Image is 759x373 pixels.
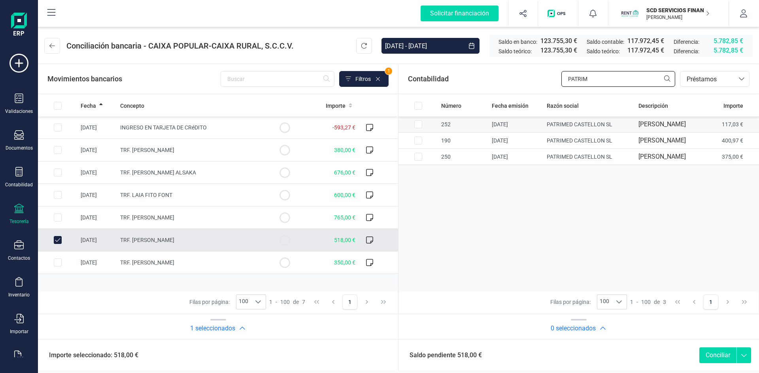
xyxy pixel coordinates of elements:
[408,73,449,84] span: Contabilidad
[492,102,529,110] span: Fecha emisión
[627,46,664,55] span: 117.972,45 €
[81,102,96,110] span: Fecha
[683,75,731,84] span: Préstamos
[47,73,122,84] span: Movimientos bancarios
[66,40,294,51] span: Conciliación bancaria - CAIXA POPULAR-CAIXA RURAL, S.C.C.V.
[77,229,117,251] td: [DATE]
[630,298,666,306] div: -
[635,149,707,165] td: [PERSON_NAME]
[641,298,651,306] span: 100
[540,46,577,55] span: 123.755,30 €
[334,237,355,243] span: 518,00 €
[339,71,389,87] button: Filtros
[438,133,489,149] td: 190
[334,147,355,153] span: 380,00 €
[550,294,627,309] div: Filas por página:
[269,298,305,306] div: -
[714,36,743,46] span: 5.782,85 €
[54,124,62,131] div: Row Selected ccf52c14-5489-41be-a42f-3c2cfe810de4
[547,102,579,110] span: Razón social
[587,38,624,46] span: Saldo contable:
[414,102,422,110] div: All items unselected
[54,102,62,110] div: All items unselected
[334,259,355,266] span: 350,00 €
[720,294,735,309] button: Next Page
[638,102,668,110] span: Descripción
[5,182,33,188] div: Contabilidad
[54,169,62,176] div: Row Selected ebe9c150-831b-43f9-9998-305ac11c0d59
[6,145,33,151] div: Documentos
[8,292,30,298] div: Inventario
[120,214,174,221] span: TRF. [PERSON_NAME]
[400,351,482,360] span: Saldo pendiente 518,00 €
[441,102,461,110] span: Número
[635,133,707,149] td: [PERSON_NAME]
[9,218,29,225] div: Tesorería
[189,294,266,309] div: Filas por página:
[54,191,62,199] div: Row Selected 50d81155-9606-4ee3-b23e-399aa417309a
[54,146,62,154] div: Row Selected a67fcded-9bf3-4ee6-b8b9-5c9ce4b3576c
[40,351,138,360] span: Importe seleccionado: 518,00 €
[635,116,707,133] td: [PERSON_NAME]
[77,184,117,206] td: [DATE]
[618,1,719,26] button: SCSCD SERVICIOS FINANCIEROS SL[PERSON_NAME]
[120,237,174,243] span: TRF. [PERSON_NAME]
[269,298,272,306] span: 1
[587,47,620,55] span: Saldo teórico:
[548,9,568,17] img: Logo de OPS
[543,1,573,26] button: Logo de OPS
[561,71,675,87] input: Buscar
[120,102,144,110] span: Concepto
[8,255,30,261] div: Contactos
[334,192,355,198] span: 600,00 €
[723,102,743,110] span: Importe
[674,38,699,46] span: Diferencia:
[77,206,117,229] td: [DATE]
[221,71,334,87] input: Buscar
[687,294,702,309] button: Previous Page
[714,46,743,55] span: 5.782,85 €
[438,116,489,133] td: 252
[77,139,117,161] td: [DATE]
[489,133,544,149] td: [DATE]
[302,298,305,306] span: 7
[414,120,422,128] div: Row Selected ef6c63c8-646c-4772-964a-d19513f2e4d8
[120,169,196,176] span: TRF. [PERSON_NAME] ALSAKA
[334,214,355,221] span: 765,00 €
[489,116,544,133] td: [DATE]
[77,116,117,139] td: [DATE]
[280,298,290,306] span: 100
[120,124,207,131] span: INGRESO EN TARJETA DE CRéDITO
[411,1,508,26] button: Solicitar financiación
[737,294,752,309] button: Last Page
[376,294,391,309] button: Last Page
[703,294,718,309] button: Page 1
[11,13,27,38] img: Logo Finanedi
[421,6,498,21] div: Solicitar financiación
[54,259,62,266] div: Row Selected 44a51862-a8d1-4029-90c4-bba8e21dbce2
[540,36,577,46] span: 123.755,30 €
[654,298,660,306] span: de
[708,133,759,149] td: 400,97 €
[621,5,638,22] img: SC
[10,328,28,335] div: Importar
[54,236,62,244] div: Row Unselected 2d75963b-b5ca-4de6-9ced-8574d388df49
[699,347,736,363] button: Conciliar
[464,38,480,54] button: Choose Date
[342,294,357,309] button: Page 1
[326,102,346,110] span: Importe
[120,147,174,153] span: TRF. [PERSON_NAME]
[77,251,117,274] td: [DATE]
[498,38,537,46] span: Saldo en banco:
[190,324,235,333] h2: 1 seleccionados
[646,14,710,21] p: [PERSON_NAME]
[708,116,759,133] td: 117,03 €
[355,75,371,83] span: Filtros
[646,6,710,14] p: SCD SERVICIOS FINANCIEROS SL
[627,36,664,46] span: 117.972,45 €
[120,259,174,266] span: TRF. [PERSON_NAME]
[551,324,596,333] h2: 0 seleccionados
[326,294,341,309] button: Previous Page
[597,295,612,309] span: 100
[544,149,635,165] td: PATRIMED CASTELLON SL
